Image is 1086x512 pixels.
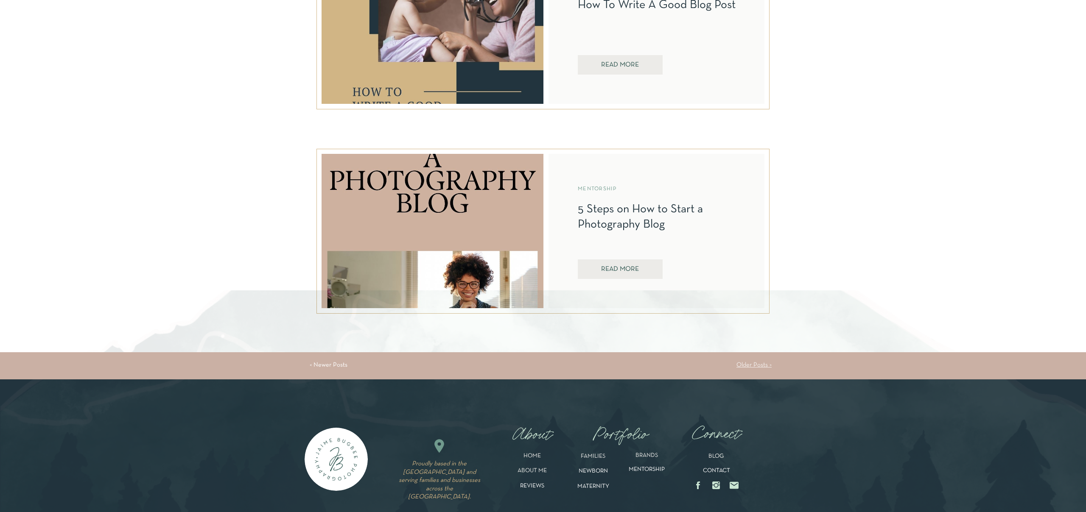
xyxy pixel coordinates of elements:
[584,426,657,443] nav: Portfolio
[503,483,561,493] a: REVIEWS
[689,423,743,440] a: Connect
[619,466,674,479] a: MENTORSHIP
[322,154,543,308] img: Woman sitting a laptop smiling in blog about how to start a photography blog.
[399,461,480,500] i: Proudly based in the [GEOGRAPHIC_DATA] and serving families and businesses across the [GEOGRAPHIC...
[503,468,561,478] a: ABOUT ME
[695,468,738,475] a: CONTACT
[590,266,650,274] a: REad More
[736,362,772,368] a: Older Posts >
[578,186,617,192] a: Mentorship
[503,453,561,463] a: HOME
[590,61,650,70] a: REad More
[622,452,671,466] a: BRANDS
[564,483,622,493] a: MATERNITY
[578,204,703,230] a: 5 Steps on How to Start a Photography Blog
[695,453,737,464] a: BLOG
[310,362,347,368] a: < Newer Posts
[571,468,615,478] a: NEWBORN
[572,453,614,463] a: FAMILIES
[503,426,561,443] nav: About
